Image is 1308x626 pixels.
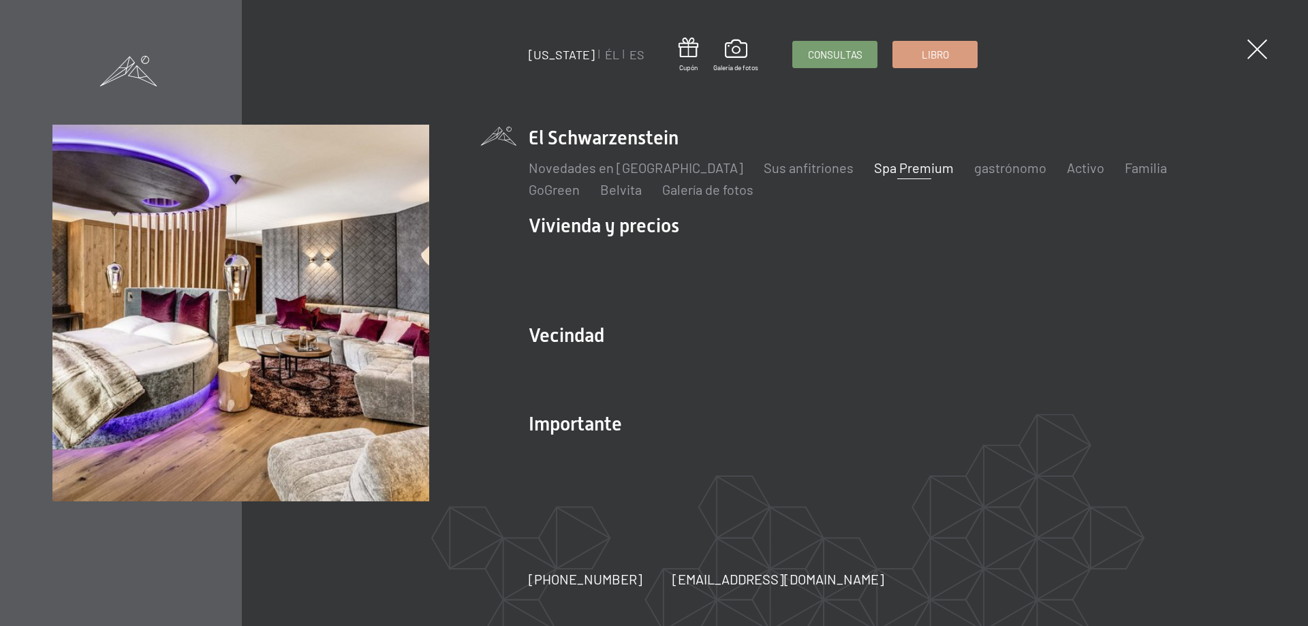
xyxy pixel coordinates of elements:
a: Galería de fotos [662,181,753,198]
a: Libro [893,42,977,67]
a: Activo [1067,159,1104,176]
font: [PHONE_NUMBER] [529,571,642,587]
a: GoGreen [529,181,580,198]
a: Cupón [679,37,698,72]
font: [EMAIL_ADDRESS][DOMAIN_NAME] [672,571,884,587]
a: gastrónomo [974,159,1046,176]
a: ES [629,47,644,62]
font: Galería de fotos [713,63,758,72]
a: Consultas [793,42,877,67]
a: Novedades en [GEOGRAPHIC_DATA] [529,159,743,176]
a: Sus anfitriones [764,159,854,176]
a: ÉL [605,47,619,62]
a: Familia [1125,159,1167,176]
a: [EMAIL_ADDRESS][DOMAIN_NAME] [672,569,884,589]
a: Spa Premium [874,159,954,176]
font: Libro [922,48,949,61]
a: [PHONE_NUMBER] [529,569,642,589]
a: Galería de fotos [713,40,758,72]
a: Belvita [600,181,642,198]
a: [US_STATE] [529,47,595,62]
font: Cupón [679,63,698,72]
font: Consultas [808,48,862,61]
